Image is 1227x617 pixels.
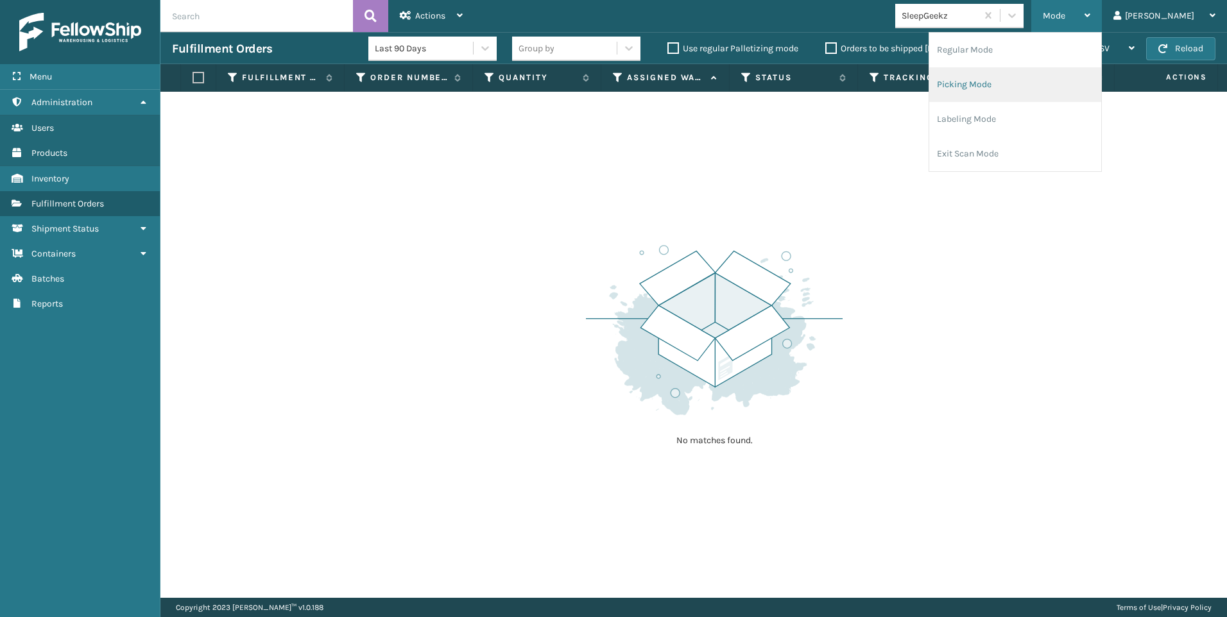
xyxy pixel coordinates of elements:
[499,72,576,83] label: Quantity
[31,248,76,259] span: Containers
[31,198,104,209] span: Fulfillment Orders
[242,72,320,83] label: Fulfillment Order Id
[176,598,323,617] p: Copyright 2023 [PERSON_NAME]™ v 1.0.188
[31,298,63,309] span: Reports
[31,173,69,184] span: Inventory
[31,97,92,108] span: Administration
[1146,37,1215,60] button: Reload
[519,42,554,55] div: Group by
[755,72,833,83] label: Status
[667,43,798,54] label: Use regular Palletizing mode
[1117,603,1161,612] a: Terms of Use
[1126,67,1215,88] span: Actions
[172,41,272,56] h3: Fulfillment Orders
[1163,603,1212,612] a: Privacy Policy
[627,72,705,83] label: Assigned Warehouse
[929,102,1101,137] li: Labeling Mode
[929,33,1101,67] li: Regular Mode
[370,72,448,83] label: Order Number
[30,71,52,82] span: Menu
[31,273,64,284] span: Batches
[415,10,445,21] span: Actions
[31,148,67,158] span: Products
[1043,10,1065,21] span: Mode
[31,123,54,133] span: Users
[929,67,1101,102] li: Picking Mode
[825,43,950,54] label: Orders to be shipped [DATE]
[929,137,1101,171] li: Exit Scan Mode
[375,42,474,55] div: Last 90 Days
[31,223,99,234] span: Shipment Status
[19,13,141,51] img: logo
[1117,598,1212,617] div: |
[902,9,978,22] div: SleepGeekz
[884,72,961,83] label: Tracking Number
